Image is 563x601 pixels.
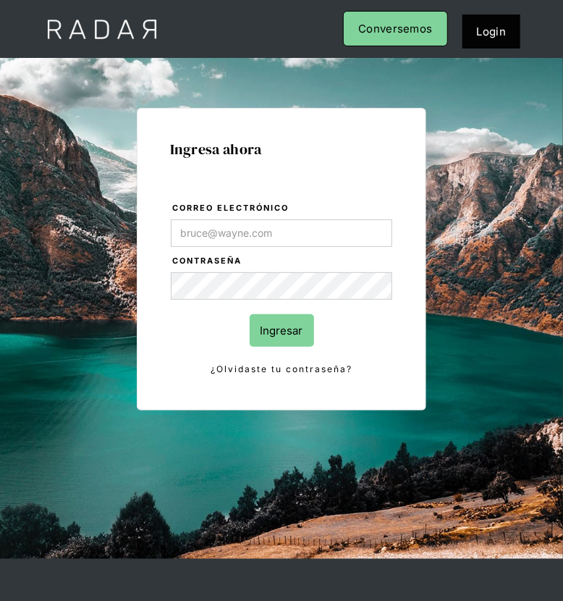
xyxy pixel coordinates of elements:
input: Ingresar [250,314,314,347]
a: Conversemos [343,11,447,46]
label: Correo electrónico [172,201,393,216]
label: Contraseña [172,254,393,269]
a: ¿Olvidaste tu contraseña? [171,361,393,377]
a: Login [462,14,521,49]
input: bruce@wayne.com [171,219,393,247]
form: Login Form [170,201,394,377]
h1: Ingresa ahora [170,141,394,157]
